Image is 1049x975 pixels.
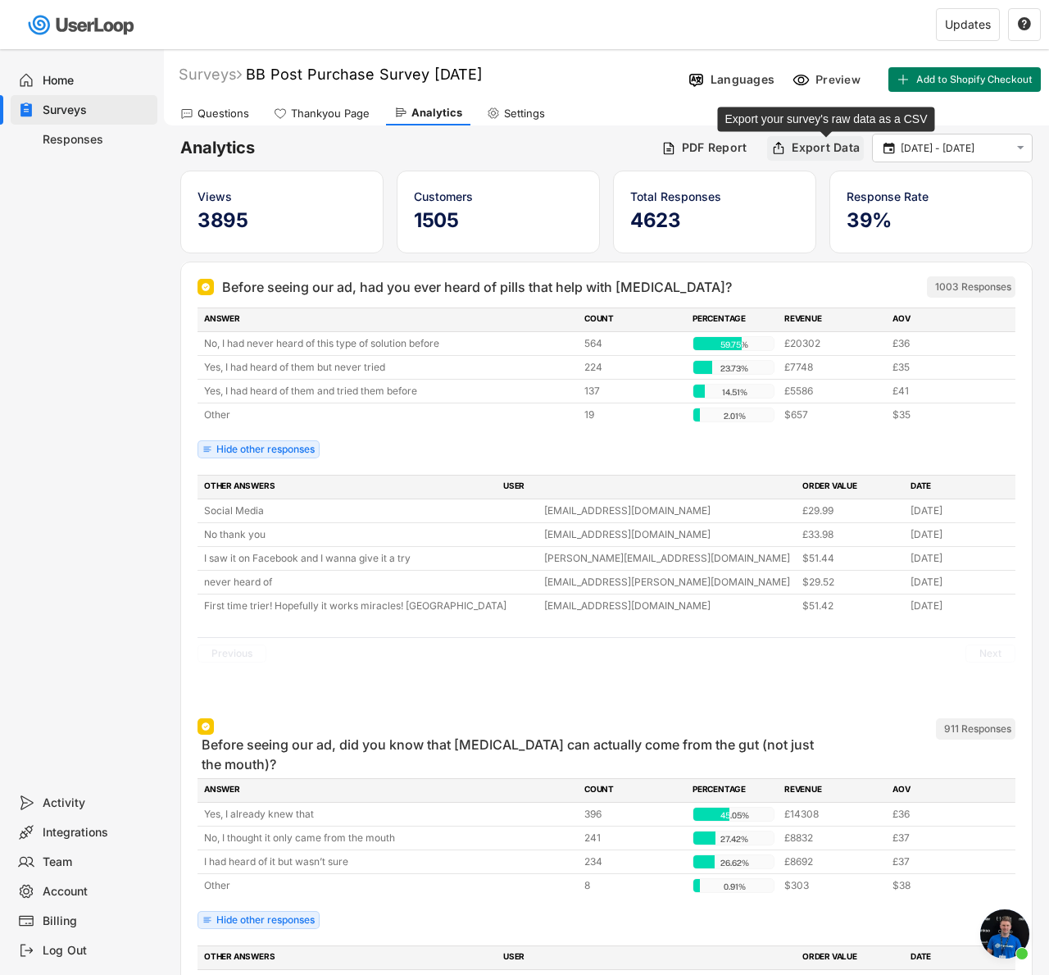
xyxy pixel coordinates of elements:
div: £8692 [784,854,883,869]
div: REVENUE [784,783,883,798]
div: I had heard of it but wasn’t sure [204,854,574,869]
div: £36 [892,336,991,351]
div: REVENUE [784,312,883,327]
div: Before seeing our ad, did you know that [MEDICAL_DATA] can actually come from the gut (not just t... [202,735,835,774]
div: 396 [584,807,683,822]
div: Analytics [411,106,462,120]
div: OTHER ANSWERS [204,480,493,494]
div: Settings [504,107,545,121]
div: Yes, I already knew that [204,807,574,822]
div: 27.42% [697,831,772,846]
div: Total Responses [630,188,799,205]
div: Responses [43,132,151,148]
div: [EMAIL_ADDRESS][DOMAIN_NAME] [544,503,792,518]
div: 26.62% [697,855,772,870]
div: £36 [892,807,991,822]
div: 45.05% [697,808,772,822]
font: BB Post Purchase Survey [DATE] [246,66,483,83]
h5: 1505 [414,208,583,233]
div: Views [198,188,366,205]
div: Log Out [43,943,151,959]
button: Previous [198,645,266,663]
div: £37 [892,854,991,869]
div: Export Data [792,140,860,155]
div: $51.42 [802,599,901,613]
div: $657 [784,408,883,422]
div: COUNT [584,312,683,327]
div: Activity [43,795,151,811]
div: 2.01% [697,408,772,423]
div: I saw it on Facebook and I wanna give it a try [204,551,534,566]
h5: 39% [847,208,1015,233]
div: Home [43,73,151,89]
div: DATE [910,950,1009,965]
div: $303 [784,878,883,893]
div: [DATE] [910,503,1009,518]
img: Language%20Icon.svg [688,71,705,89]
div: ANSWER [204,312,574,327]
div: £20302 [784,336,883,351]
div: No, I thought it only came from the mouth [204,831,574,845]
div: Hide other responses [216,915,315,925]
div: ORDER VALUE [802,950,901,965]
div: 14.51% [697,385,772,399]
div: [EMAIL_ADDRESS][DOMAIN_NAME] [544,527,792,542]
div: Open chat [980,909,1029,959]
div: 241 [584,831,683,845]
div: 23.73% [697,361,772,376]
div: PERCENTAGE [693,312,774,327]
div: 564 [584,336,683,351]
div: Other [204,878,574,893]
div: [DATE] [910,575,1009,590]
div: [DATE] [910,599,1009,613]
img: userloop-logo-01.svg [25,8,140,42]
button: Add to Shopify Checkout [888,67,1041,92]
div: £33.98 [802,527,901,542]
div: £7748 [784,360,883,375]
h5: 3895 [198,208,366,233]
div: Preview [815,72,865,87]
div: No thank you [204,527,534,542]
span: Add to Shopify Checkout [916,75,1033,84]
div: 1003 Responses [935,280,1011,294]
div: Team [43,854,151,870]
div: Languages [711,72,774,87]
div: ORDER VALUE [802,480,901,494]
div: PDF Report [682,140,747,155]
div: USER [503,950,792,965]
div: £37 [892,831,991,845]
div: Response Rate [847,188,1015,205]
div: [EMAIL_ADDRESS][PERSON_NAME][DOMAIN_NAME] [544,575,792,590]
div: Hide other responses [216,444,315,454]
button:  [1013,141,1028,155]
div: £41 [892,384,991,399]
div: Other [204,408,574,422]
button:  [1017,17,1032,32]
text:  [883,140,895,155]
div: Customers [414,188,583,205]
div: Updates [945,19,991,30]
div: OTHER ANSWERS [204,950,493,965]
div: $35 [892,408,991,422]
div: ANSWER [204,783,574,798]
img: Single Select [201,722,211,731]
div: 234 [584,854,683,869]
div: Social Media [204,503,534,518]
text:  [1018,16,1031,31]
div: £5586 [784,384,883,399]
div: £35 [892,360,991,375]
button: Next [965,645,1015,663]
div: $51.44 [802,551,901,566]
div: Billing [43,913,151,929]
div: £14308 [784,807,883,822]
div: [PERSON_NAME][EMAIL_ADDRESS][DOMAIN_NAME] [544,551,792,566]
div: 224 [584,360,683,375]
div: First time trier! Hopefully it works miracles! [GEOGRAPHIC_DATA] [204,599,534,613]
text:  [1017,141,1024,155]
div: Surveys [43,103,151,118]
div: 8 [584,878,683,893]
div: Questions [198,107,249,121]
